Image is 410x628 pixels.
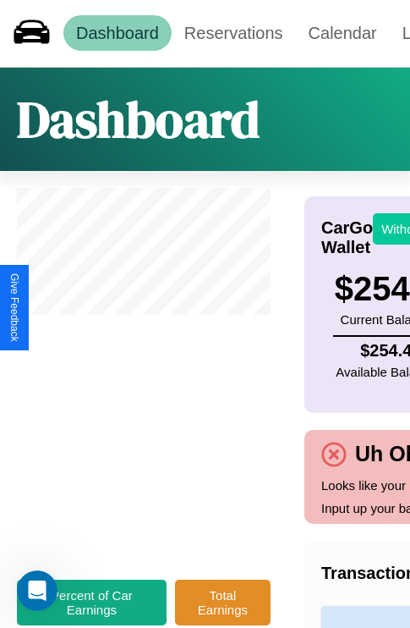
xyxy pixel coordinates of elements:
[172,15,296,51] a: Reservations
[17,570,57,611] iframe: Intercom live chat
[63,15,172,51] a: Dashboard
[17,85,260,154] h1: Dashboard
[321,218,373,257] h4: CarGo Wallet
[175,580,271,625] button: Total Earnings
[296,15,390,51] a: Calendar
[8,273,20,342] div: Give Feedback
[17,580,167,625] button: Percent of Car Earnings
